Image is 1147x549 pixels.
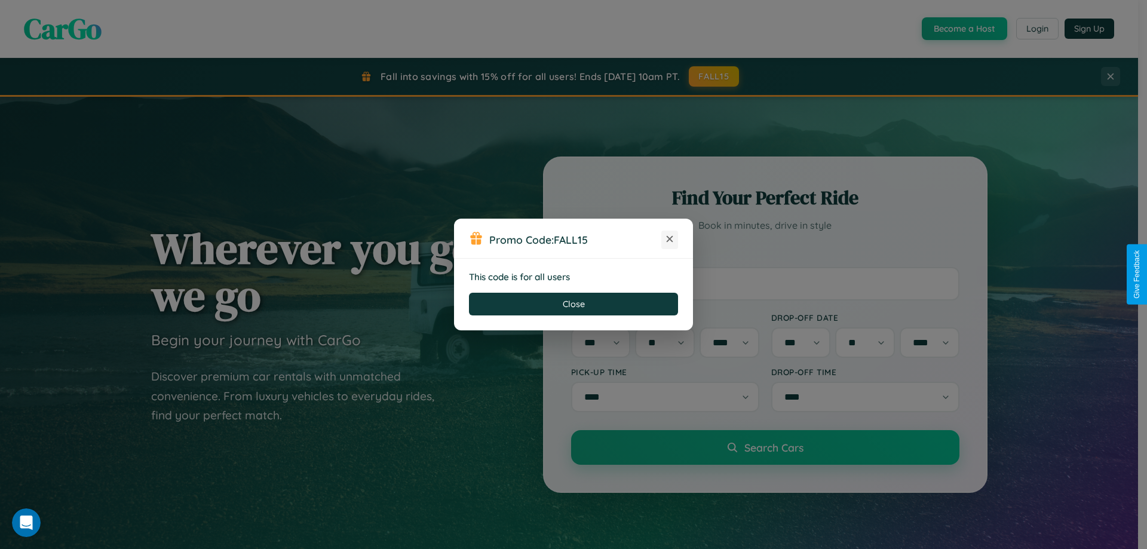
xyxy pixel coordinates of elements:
button: Close [469,293,678,315]
h3: Promo Code: [489,233,661,246]
strong: This code is for all users [469,271,570,283]
div: Give Feedback [1133,250,1141,299]
b: FALL15 [554,233,588,246]
iframe: Intercom live chat [12,508,41,537]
